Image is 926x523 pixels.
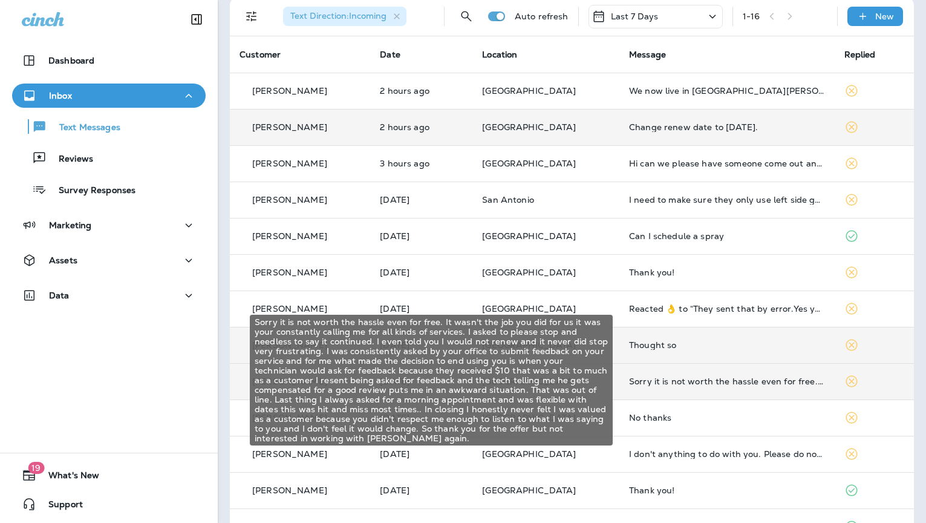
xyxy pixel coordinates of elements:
[290,10,386,21] span: Text Direction : Incoming
[283,7,406,26] div: Text Direction:Incoming
[252,449,327,459] p: [PERSON_NAME]
[515,12,569,21] p: Auto refresh
[252,268,327,277] p: [PERSON_NAME]
[49,220,91,230] p: Marketing
[482,122,576,133] span: [GEOGRAPHIC_DATA]
[240,49,281,60] span: Customer
[12,213,206,237] button: Marketing
[629,449,824,459] div: I don't anything to do with you. Please do not continue to contact me.
[12,463,206,487] button: 19What's New
[48,56,94,65] p: Dashboard
[250,315,613,446] div: Sorry it is not worth the hassle even for free. It wasn't the job you did for us it was your cons...
[12,84,206,108] button: Inbox
[252,86,327,96] p: [PERSON_NAME]
[482,449,576,459] span: [GEOGRAPHIC_DATA]
[180,7,214,31] button: Collapse Sidebar
[629,231,824,241] div: Can I schedule a spray
[629,340,824,350] div: Thought so
[49,291,70,300] p: Data
[12,48,206,73] button: Dashboard
[240,4,264,28] button: Filters
[252,159,327,168] p: [PERSON_NAME]
[252,195,327,205] p: [PERSON_NAME]
[47,154,93,165] p: Reviews
[844,49,876,60] span: Replied
[12,114,206,139] button: Text Messages
[380,122,463,132] p: Sep 30, 2025 10:44 AM
[482,194,534,205] span: San Antonio
[380,231,463,241] p: Sep 29, 2025 10:48 AM
[36,499,83,514] span: Support
[380,449,463,459] p: Sep 25, 2025 01:58 PM
[380,49,400,60] span: Date
[380,304,463,314] p: Sep 26, 2025 07:34 AM
[12,177,206,202] button: Survey Responses
[28,462,44,474] span: 19
[629,304,824,314] div: Reacted 👌 to “They sent that by error.Yes you are on the schedule and if you do not want us to co...
[47,122,120,134] p: Text Messages
[629,268,824,277] div: Thank you!
[252,304,327,314] p: [PERSON_NAME]
[12,248,206,272] button: Assets
[482,303,576,314] span: [GEOGRAPHIC_DATA]
[629,195,824,205] div: I need to make sure they only use left side gate to backyard. (When facing front of house) Right ...
[49,91,72,100] p: Inbox
[875,12,894,21] p: New
[629,485,824,495] div: Thank you!
[47,185,135,197] p: Survey Responses
[629,122,824,132] div: Change renew date to October 30 th.
[482,231,576,242] span: [GEOGRAPHIC_DATA]
[629,86,824,96] div: We now live in St Paul. Got a phone message that service is/was done. I should not be billed for ...
[629,159,824,168] div: Hi can we please have someone come out and hit our outside areas? We've had an influx of ants, sp...
[482,267,576,278] span: [GEOGRAPHIC_DATA]
[482,158,576,169] span: [GEOGRAPHIC_DATA]
[49,255,77,265] p: Assets
[12,492,206,516] button: Support
[454,4,478,28] button: Search Messages
[380,159,463,168] p: Sep 30, 2025 10:21 AM
[380,268,463,277] p: Sep 29, 2025 09:30 AM
[482,485,576,496] span: [GEOGRAPHIC_DATA]
[743,12,760,21] div: 1 - 16
[36,470,99,485] span: What's New
[482,49,517,60] span: Location
[380,195,463,205] p: Sep 29, 2025 11:35 AM
[12,145,206,171] button: Reviews
[482,85,576,96] span: [GEOGRAPHIC_DATA]
[12,283,206,308] button: Data
[380,485,463,495] p: Sep 23, 2025 09:29 PM
[252,231,327,241] p: [PERSON_NAME]
[611,12,659,21] p: Last 7 Days
[380,86,463,96] p: Sep 30, 2025 11:07 AM
[629,413,824,423] div: No thanks
[252,485,327,495] p: [PERSON_NAME]
[629,377,824,386] div: Sorry it is not worth the hassle even for free. It wasn't the job you did for us it was your cons...
[629,49,666,60] span: Message
[252,122,327,132] p: [PERSON_NAME]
